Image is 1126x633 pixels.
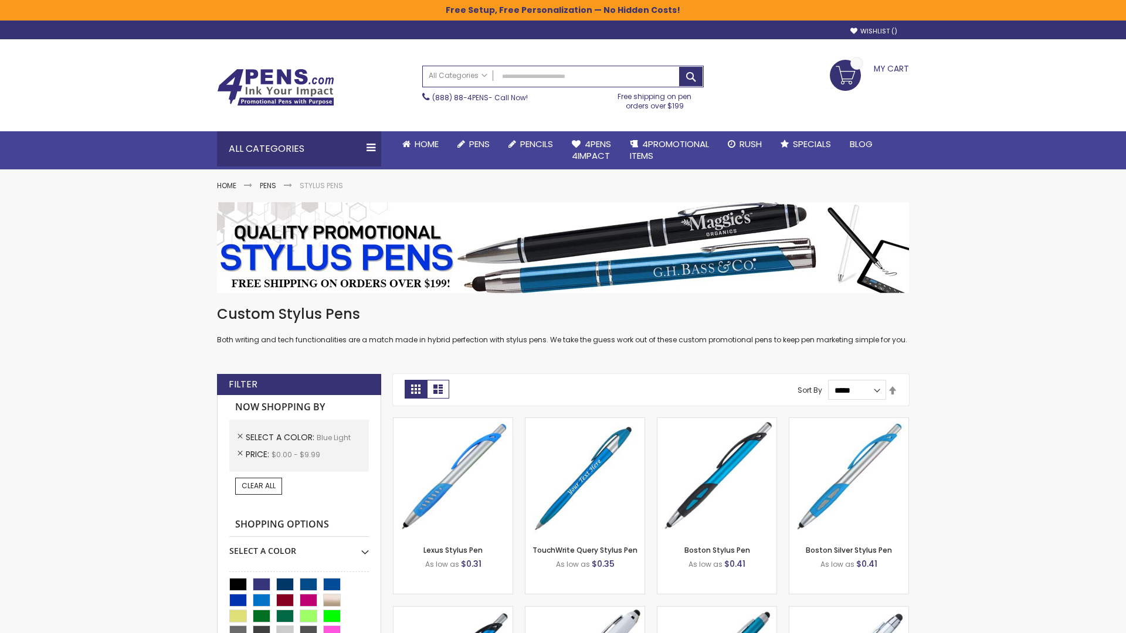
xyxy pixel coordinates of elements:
[432,93,489,103] a: (888) 88-4PENS
[850,138,873,150] span: Blog
[840,131,882,157] a: Blog
[272,450,320,460] span: $0.00 - $9.99
[394,417,513,427] a: Lexus Stylus Pen-Blue - Light
[217,305,909,345] div: Both writing and tech functionalities are a match made in hybrid perfection with stylus pens. We ...
[556,559,590,569] span: As low as
[260,181,276,190] a: Pens
[520,138,553,150] span: Pencils
[562,131,620,169] a: 4Pens4impact
[217,69,334,106] img: 4Pens Custom Pens and Promotional Products
[246,448,272,460] span: Price
[423,545,483,555] a: Lexus Stylus Pen
[448,131,499,157] a: Pens
[657,418,776,537] img: Boston Stylus Pen-Blue - Light
[740,138,762,150] span: Rush
[394,418,513,537] img: Lexus Stylus Pen-Blue - Light
[606,87,704,111] div: Free shipping on pen orders over $199
[718,131,771,157] a: Rush
[229,512,369,537] strong: Shopping Options
[684,545,750,555] a: Boston Stylus Pen
[415,138,439,150] span: Home
[405,380,427,399] strong: Grid
[394,606,513,616] a: Lexus Metallic Stylus Pen-Blue - Light
[317,433,351,443] span: Blue Light
[620,131,718,169] a: 4PROMOTIONALITEMS
[229,537,369,557] div: Select A Color
[789,418,908,537] img: Boston Silver Stylus Pen-Blue - Light
[771,131,840,157] a: Specials
[657,606,776,616] a: Lory Metallic Stylus Pen-Blue - Light
[229,395,369,420] strong: Now Shopping by
[850,27,897,36] a: Wishlist
[217,131,381,166] div: All Categories
[525,606,645,616] a: Kimberly Logo Stylus Pens-LT-Blue
[461,558,481,570] span: $0.31
[820,559,854,569] span: As low as
[806,545,892,555] a: Boston Silver Stylus Pen
[393,131,448,157] a: Home
[242,481,276,491] span: Clear All
[432,93,528,103] span: - Call Now!
[789,606,908,616] a: Silver Cool Grip Stylus Pen-Blue - Light
[499,131,562,157] a: Pencils
[793,138,831,150] span: Specials
[229,378,257,391] strong: Filter
[217,202,909,293] img: Stylus Pens
[525,417,645,427] a: TouchWrite Query Stylus Pen-Blue Light
[217,181,236,190] a: Home
[246,431,317,443] span: Select A Color
[572,138,611,162] span: 4Pens 4impact
[217,305,909,324] h1: Custom Stylus Pens
[798,385,822,395] label: Sort By
[724,558,745,570] span: $0.41
[789,417,908,427] a: Boston Silver Stylus Pen-Blue - Light
[689,559,723,569] span: As low as
[657,417,776,427] a: Boston Stylus Pen-Blue - Light
[856,558,877,570] span: $0.41
[533,545,637,555] a: TouchWrite Query Stylus Pen
[425,559,459,569] span: As low as
[235,478,282,494] a: Clear All
[525,418,645,537] img: TouchWrite Query Stylus Pen-Blue Light
[300,181,343,190] strong: Stylus Pens
[592,558,615,570] span: $0.35
[630,138,709,162] span: 4PROMOTIONAL ITEMS
[429,71,487,80] span: All Categories
[469,138,490,150] span: Pens
[423,66,493,86] a: All Categories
